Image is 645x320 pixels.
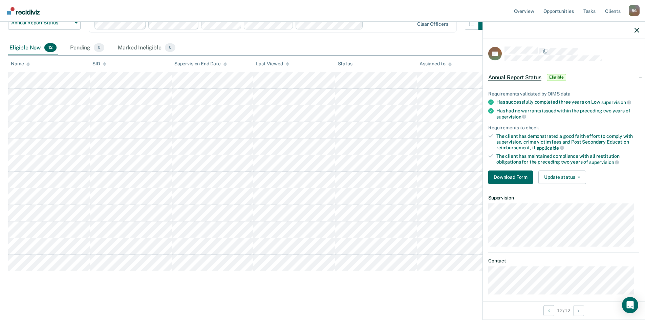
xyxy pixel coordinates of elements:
[601,100,631,105] span: supervision
[488,91,639,97] div: Requirements validated by OIMS data
[573,305,584,316] button: Next Opportunity
[420,61,451,67] div: Assigned to
[11,20,72,26] span: Annual Report Status
[488,195,639,200] dt: Supervision
[165,43,175,52] span: 0
[483,66,645,88] div: Annual Report StatusEligible
[496,99,639,105] div: Has successfully completed three years on Low
[488,170,536,184] a: Navigate to form link
[488,74,541,81] span: Annual Report Status
[488,125,639,131] div: Requirements to check
[8,41,58,56] div: Eligible Now
[116,41,177,56] div: Marked Ineligible
[488,258,639,264] dt: Contact
[622,297,638,313] div: Open Intercom Messenger
[543,305,554,316] button: Previous Opportunity
[537,145,564,150] span: applicable
[538,170,586,184] button: Update status
[7,7,40,15] img: Recidiviz
[547,74,566,81] span: Eligible
[496,153,639,165] div: The client has maintained compliance with all restitution obligations for the preceding two years of
[488,170,533,184] button: Download Form
[94,43,104,52] span: 0
[92,61,106,67] div: SID
[256,61,289,67] div: Last Viewed
[589,159,619,165] span: supervision
[483,301,645,319] div: 12 / 12
[69,41,106,56] div: Pending
[629,5,640,16] button: Profile dropdown button
[11,61,30,67] div: Name
[174,61,227,67] div: Supervision End Date
[417,21,448,27] div: Clear officers
[496,108,639,119] div: Has had no warrants issued within the preceding two years of
[629,5,640,16] div: R G
[338,61,352,67] div: Status
[496,133,639,151] div: The client has demonstrated a good faith effort to comply with supervision, crime victim fees and...
[44,43,57,52] span: 12
[496,114,526,119] span: supervision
